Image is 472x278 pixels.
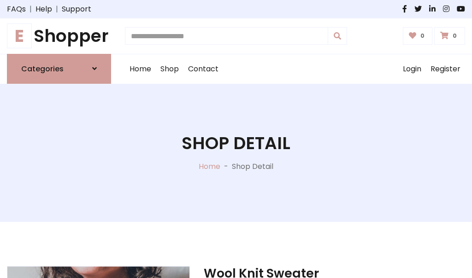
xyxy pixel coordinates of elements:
a: Shop [156,54,183,84]
p: Shop Detail [232,161,273,172]
a: FAQs [7,4,26,15]
a: 0 [403,27,433,45]
a: Support [62,4,91,15]
a: Register [426,54,465,84]
a: Help [35,4,52,15]
h1: Shop Detail [182,133,290,154]
span: 0 [418,32,427,40]
a: Home [199,161,220,172]
h6: Categories [21,64,64,73]
span: | [52,4,62,15]
a: Home [125,54,156,84]
h1: Shopper [7,26,111,46]
a: Login [398,54,426,84]
span: 0 [450,32,459,40]
a: 0 [434,27,465,45]
a: Contact [183,54,223,84]
p: - [220,161,232,172]
a: EShopper [7,26,111,46]
span: | [26,4,35,15]
a: Categories [7,54,111,84]
span: E [7,23,32,48]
